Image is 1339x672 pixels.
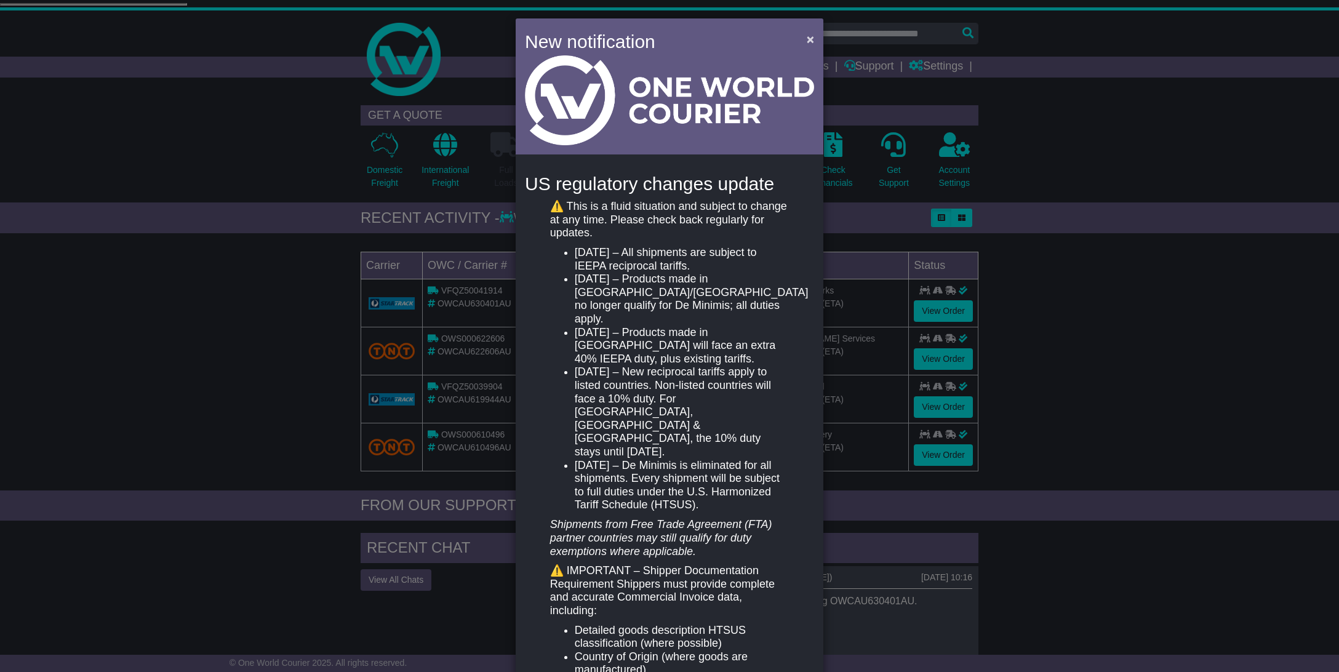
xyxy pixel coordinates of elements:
li: [DATE] – De Minimis is eliminated for all shipments. Every shipment will be subject to full dutie... [575,459,789,512]
li: [DATE] – All shipments are subject to IEEPA reciprocal tariffs. [575,246,789,273]
span: × [807,32,814,46]
p: ⚠️ IMPORTANT – Shipper Documentation Requirement Shippers must provide complete and accurate Comm... [550,564,789,617]
h4: New notification [525,28,789,55]
button: Close [801,26,820,52]
li: [DATE] – Products made in [GEOGRAPHIC_DATA]/[GEOGRAPHIC_DATA] no longer qualify for De Minimis; a... [575,273,789,326]
li: Detailed goods description HTSUS classification (where possible) [575,624,789,650]
p: ⚠️ This is a fluid situation and subject to change at any time. Please check back regularly for u... [550,200,789,240]
li: [DATE] – Products made in [GEOGRAPHIC_DATA] will face an extra 40% IEEPA duty, plus existing tari... [575,326,789,366]
em: Shipments from Free Trade Agreement (FTA) partner countries may still qualify for duty exemptions... [550,518,772,557]
h4: US regulatory changes update [525,174,814,194]
img: Light [525,55,814,145]
li: [DATE] – New reciprocal tariffs apply to listed countries. Non-listed countries will face a 10% d... [575,366,789,458]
